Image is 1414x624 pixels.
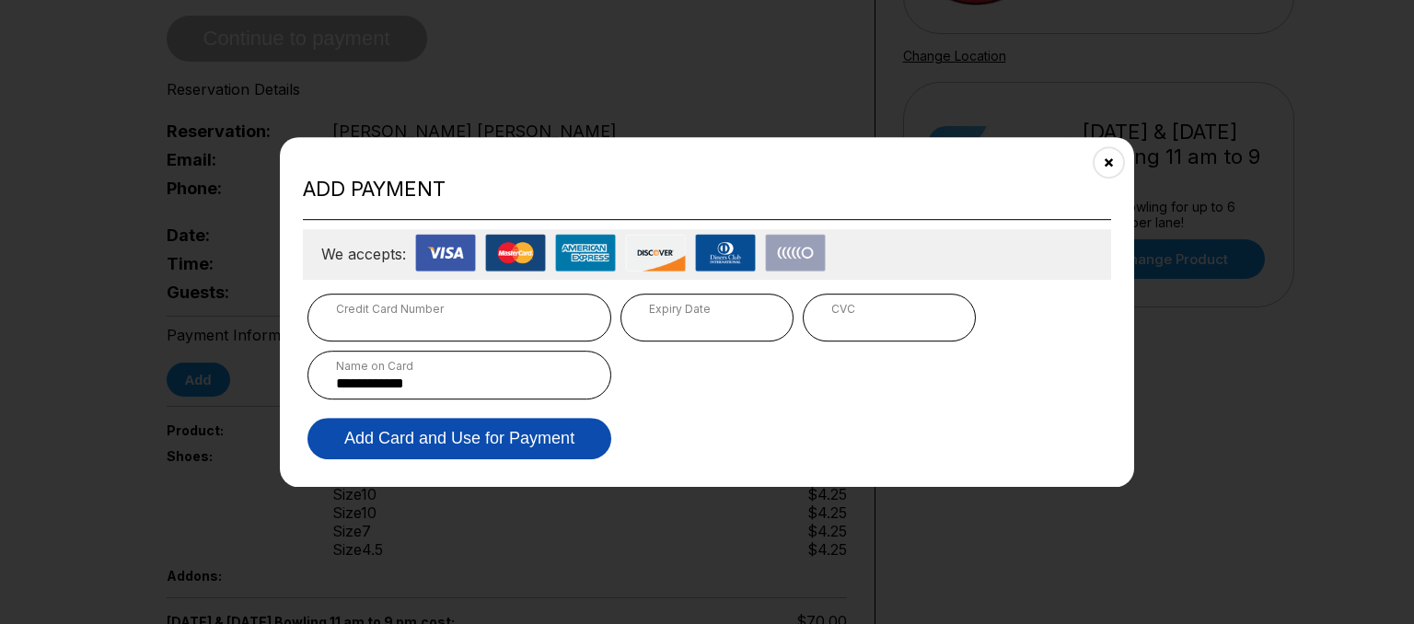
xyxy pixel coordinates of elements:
[336,302,583,316] div: Credit Card Number
[485,234,546,272] img: card
[649,316,765,333] iframe: Secure expiration date input frame
[555,234,616,272] img: card
[831,316,947,333] iframe: Secure CVC input frame
[303,177,1111,202] h2: Add payment
[695,234,756,272] img: card
[307,418,611,459] button: Add Card and Use for Payment
[1086,140,1131,185] button: Close
[625,234,686,272] img: card
[321,245,406,263] span: We accepts:
[415,234,476,272] img: card
[765,234,826,272] img: card
[336,316,583,333] iframe: Secure card number input frame
[831,302,947,316] div: CVC
[649,302,765,316] div: Expiry Date
[336,359,583,373] div: Name on Card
